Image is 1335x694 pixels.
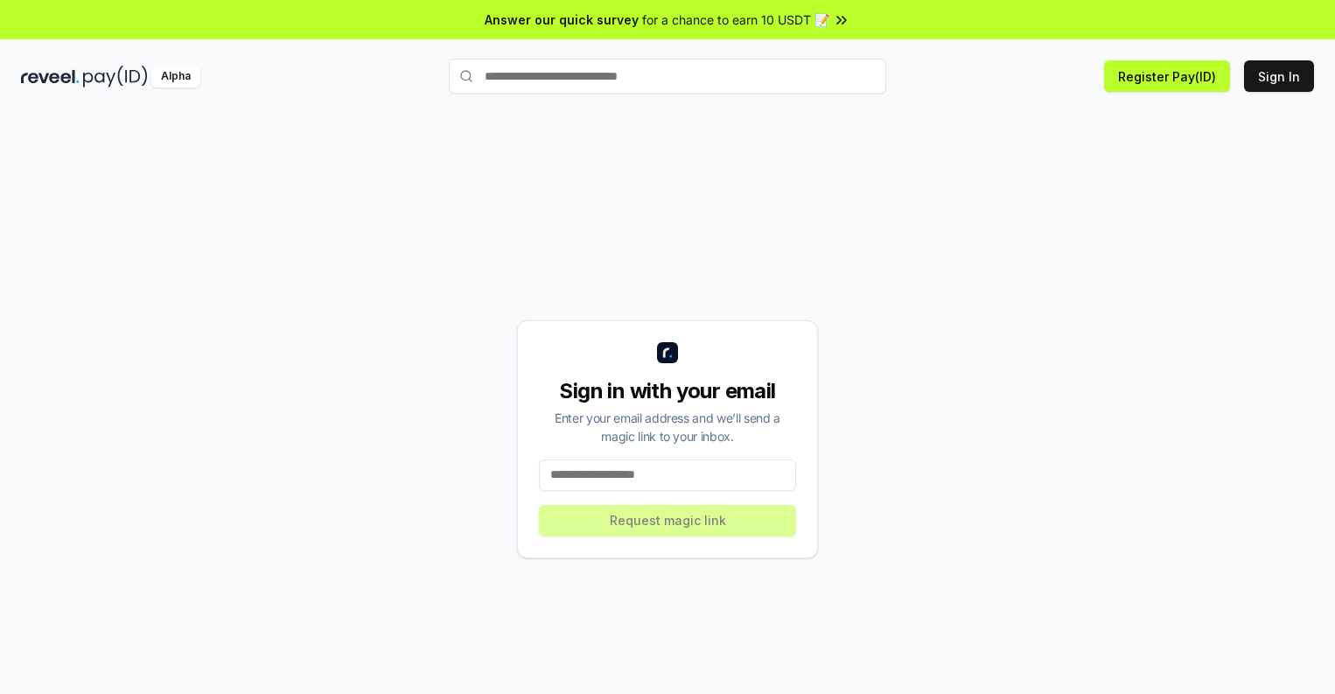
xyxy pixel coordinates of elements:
button: Sign In [1244,60,1314,92]
div: Sign in with your email [539,377,796,405]
div: Alpha [151,66,200,88]
img: logo_small [657,342,678,363]
div: Enter your email address and we’ll send a magic link to your inbox. [539,409,796,445]
span: for a chance to earn 10 USDT 📝 [642,11,829,29]
span: Answer our quick survey [485,11,639,29]
img: reveel_dark [21,66,80,88]
img: pay_id [83,66,148,88]
button: Register Pay(ID) [1104,60,1230,92]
